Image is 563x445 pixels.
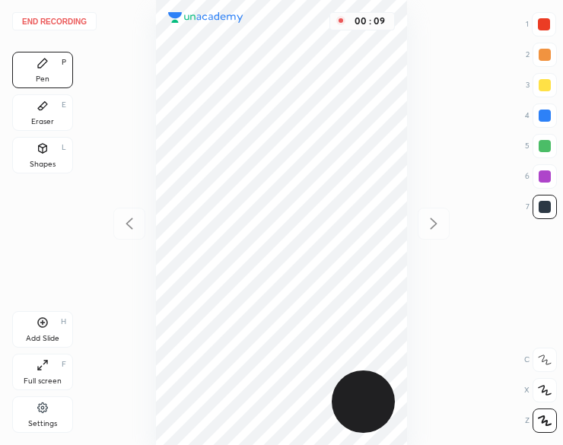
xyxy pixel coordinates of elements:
[62,361,66,368] div: F
[525,103,557,128] div: 4
[62,59,66,66] div: P
[30,161,56,168] div: Shapes
[26,335,59,342] div: Add Slide
[12,12,97,30] button: End recording
[525,134,557,158] div: 5
[62,144,66,151] div: L
[524,378,557,402] div: X
[24,377,62,385] div: Full screen
[28,420,57,428] div: Settings
[525,408,557,433] div: Z
[526,73,557,97] div: 3
[351,16,388,27] div: 00 : 09
[36,75,49,83] div: Pen
[526,43,557,67] div: 2
[61,318,66,326] div: H
[31,118,54,126] div: Eraser
[168,12,243,24] img: logo.38c385cc.svg
[525,164,557,189] div: 6
[526,12,556,37] div: 1
[524,348,557,372] div: C
[526,195,557,219] div: 7
[62,101,66,109] div: E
